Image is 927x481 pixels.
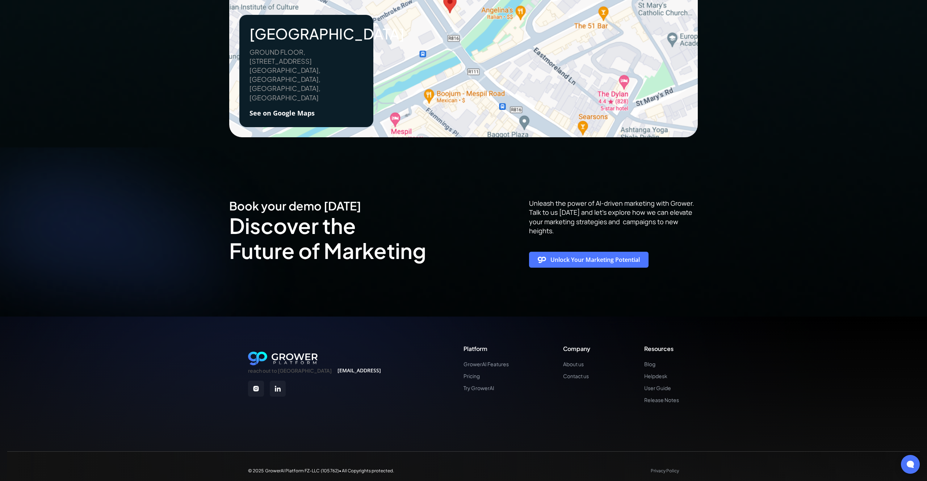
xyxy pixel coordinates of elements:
[651,468,679,473] a: Privacy Policy
[563,345,590,352] div: Company
[529,252,649,268] a: Unlock Your Marketing Potential
[550,256,640,263] div: Unlock Your Marketing Potential
[248,468,394,473] div: © 2025 GrowerAI Platform FZ-LLC (105 762)• All Copyrights protected.
[644,397,679,403] a: Release Notes
[644,373,679,379] a: Helpdesk
[463,385,509,391] a: Try GrowerAI
[563,361,590,367] a: About us
[644,385,679,391] a: User Guide
[563,373,590,379] a: Contact us
[529,199,698,235] p: Unleash the power of AI-driven marketing with Grower. Talk to us [DATE] and let's explore how we ...
[229,213,426,263] div: Discover the Future of Marketing
[248,368,332,374] div: reach out to [GEOGRAPHIC_DATA]
[644,361,679,367] a: Blog
[249,109,315,117] a: See on Google Maps
[463,361,509,367] a: GrowerAI Features
[229,199,426,213] div: Book your demo [DATE]
[463,345,509,352] div: Platform
[249,47,363,102] p: GROUND FLOOR, [STREET_ADDRESS] [GEOGRAPHIC_DATA], [GEOGRAPHIC_DATA], [GEOGRAPHIC_DATA], [GEOGRAPH...
[249,25,363,42] h3: [GEOGRAPHIC_DATA]
[337,368,381,374] a: [EMAIL_ADDRESS]
[463,373,509,379] a: Pricing
[644,345,679,352] div: Resources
